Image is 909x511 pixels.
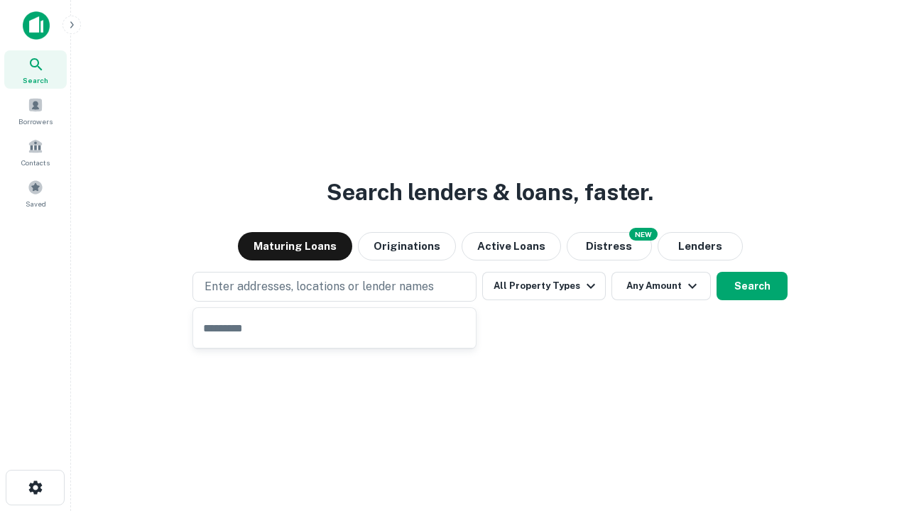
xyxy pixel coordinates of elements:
h3: Search lenders & loans, faster. [327,175,653,209]
button: Lenders [658,232,743,260]
a: Contacts [4,133,67,171]
button: Search distressed loans with lien and other non-mortgage details. [567,232,652,260]
button: Originations [358,232,456,260]
span: Saved [26,198,46,209]
button: Search [717,272,788,300]
span: Search [23,75,48,86]
span: Contacts [21,157,50,168]
span: Borrowers [18,116,53,127]
div: NEW [629,228,658,241]
button: Any Amount [611,272,711,300]
button: All Property Types [482,272,606,300]
button: Enter addresses, locations or lender names [192,272,477,302]
p: Enter addresses, locations or lender names [205,278,434,295]
a: Search [4,50,67,89]
a: Saved [4,174,67,212]
a: Borrowers [4,92,67,130]
iframe: Chat Widget [838,397,909,466]
button: Active Loans [462,232,561,260]
button: Maturing Loans [238,232,352,260]
img: capitalize-icon.png [23,11,50,40]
